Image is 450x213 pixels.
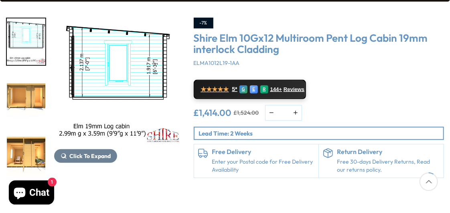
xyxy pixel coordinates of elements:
[212,148,315,156] h6: Free Delivery
[6,181,57,207] inbox-online-store-chat: Shopify online store chat
[54,149,117,163] button: Click To Expand
[6,130,46,178] div: 7 / 10
[234,110,259,116] del: £1,524.00
[199,129,444,138] p: Lead Time: 2 Weeks
[7,75,45,121] img: Elm2990x359010x1219mm000open_eb13a98c-880d-4a7e-82a2-69a095c7549a_200x200.jpg
[54,18,182,178] div: 5 / 10
[194,18,213,28] div: -7%
[194,80,306,99] a: ★★★★★ 5* G E R 144+ Reviews
[212,158,315,174] a: Enter your Postal code for Free Delivery Availability
[284,86,304,93] span: Reviews
[201,85,229,93] span: ★★★★★
[337,148,440,156] h6: Return Delivery
[6,74,46,122] div: 6 / 10
[7,131,45,177] img: Elm2990x359010x1219mm000lifestyleclose_09aa4082-8ba1-47dd-8025-21ce15da991c_200x200.jpg
[6,18,46,66] div: 5 / 10
[250,85,258,93] div: E
[54,18,182,145] img: Shire Elm 10Gx12 Multiroom Pent Log Cabin 19mm interlock Cladding - Best Shed
[260,85,268,93] div: R
[194,59,240,67] span: ELMA1012L19-1AA
[69,152,111,160] span: Click To Expand
[194,108,232,117] ins: £1,414.00
[270,86,282,93] span: 144+
[194,32,444,55] h3: Shire Elm 10Gx12 Multiroom Pent Log Cabin 19mm interlock Cladding
[7,18,45,65] img: Elm2990x359010x1219mmINTERNALHT_b0eaacfc-d6c4-4a26-b879-18cc94bd8265_200x200.jpg
[239,85,247,93] div: G
[337,158,440,174] p: Free 30-days Delivery Returns, Read our returns policy.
